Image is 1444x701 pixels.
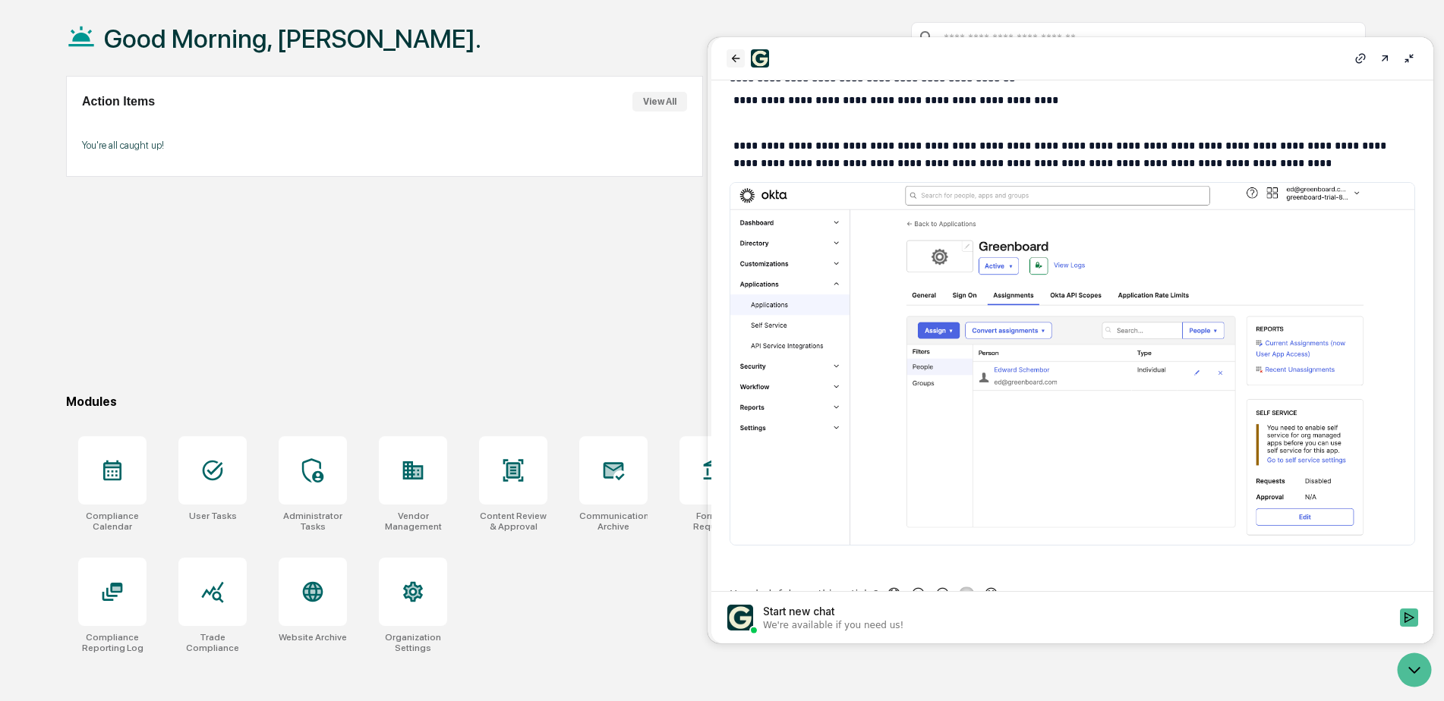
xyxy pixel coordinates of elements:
div: Vendor Management [379,511,447,532]
div: User Tasks [189,511,237,521]
button: View All [632,92,687,112]
h2: Action Items [82,95,155,108]
div: Modules [66,395,1366,409]
div: Forms & Requests [679,511,748,532]
div: Communications Archive [579,511,648,532]
div: Administrator Tasks [279,511,347,532]
div: Compliance Calendar [78,511,147,532]
div: Website Archive [279,632,347,643]
div: Compliance Reporting Log [78,632,147,653]
div: Trade Compliance [178,632,247,653]
p: You're all caught up! [82,140,687,151]
div: Content Review & Approval [479,511,547,532]
iframe: Open customer support [1395,651,1436,692]
h1: Good Morning, [PERSON_NAME]. [104,24,481,54]
iframe: Customer support window [711,37,1433,643]
div: Organization Settings [379,632,447,653]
